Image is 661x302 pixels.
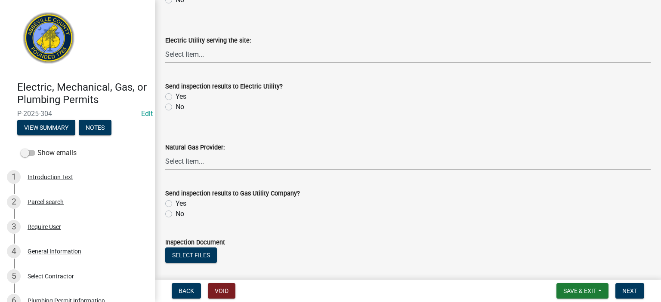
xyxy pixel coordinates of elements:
wm-modal-confirm: Summary [17,125,75,131]
label: Electric Utility serving the site: [165,38,251,44]
label: Send inspection results to Electric Utility? [165,84,283,90]
div: Require User [28,224,61,230]
label: Inspection Document [165,240,225,246]
a: Edit [141,110,153,118]
div: Introduction Text [28,174,73,180]
button: Save & Exit [556,283,608,299]
button: Notes [79,120,111,135]
label: No [176,102,184,112]
div: 4 [7,244,21,258]
div: 3 [7,220,21,234]
span: Next [622,287,637,294]
label: Natural Gas Provider: [165,145,225,151]
wm-modal-confirm: Notes [79,125,111,131]
span: P-2025-304 [17,110,138,118]
img: Abbeville County, South Carolina [17,9,80,72]
button: Select files [165,247,217,263]
div: General Information [28,248,81,254]
span: Back [179,287,194,294]
label: Yes [176,92,186,102]
span: Save & Exit [563,287,596,294]
label: Show emails [21,148,77,158]
button: Void [208,283,235,299]
wm-modal-confirm: Edit Application Number [141,110,153,118]
label: Send inspection results to Gas Utility Company? [165,191,300,197]
div: 2 [7,195,21,209]
label: No [176,209,184,219]
h4: Electric, Mechanical, Gas, or Plumbing Permits [17,81,148,106]
div: Parcel search [28,199,64,205]
button: View Summary [17,120,75,135]
button: Back [172,283,201,299]
div: Select Contractor [28,273,74,279]
label: Yes [176,198,186,209]
div: 1 [7,170,21,184]
button: Next [615,283,644,299]
div: 5 [7,269,21,283]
